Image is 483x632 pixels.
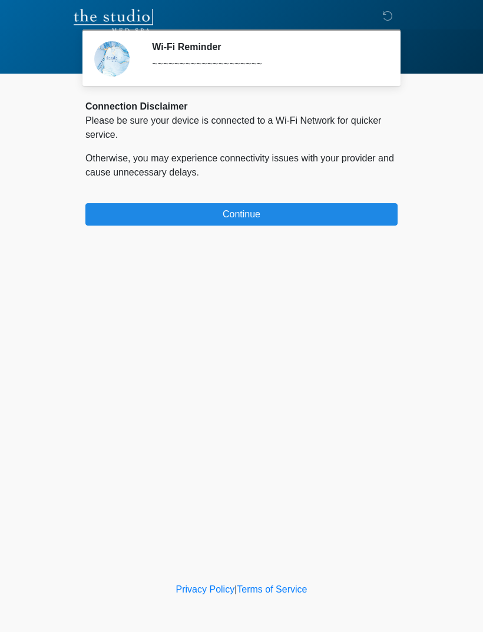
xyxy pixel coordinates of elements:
[85,114,398,142] p: Please be sure your device is connected to a Wi-Fi Network for quicker service.
[152,57,380,71] div: ~~~~~~~~~~~~~~~~~~~~
[94,41,130,77] img: Agent Avatar
[197,167,199,177] span: .
[85,203,398,226] button: Continue
[237,584,307,594] a: Terms of Service
[176,584,235,594] a: Privacy Policy
[74,9,153,32] img: The Studio Med Spa Logo
[85,151,398,180] p: Otherwise, you may experience connectivity issues with your provider and cause unnecessary delays
[234,584,237,594] a: |
[85,100,398,114] div: Connection Disclaimer
[152,41,380,52] h2: Wi-Fi Reminder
